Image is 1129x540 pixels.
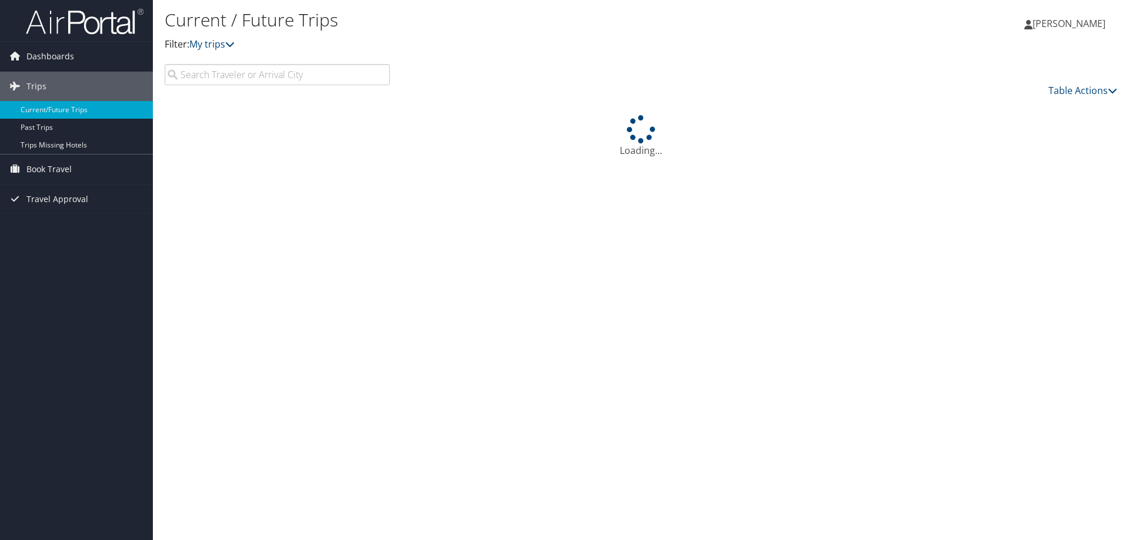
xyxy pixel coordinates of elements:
span: Book Travel [26,155,72,184]
p: Filter: [165,37,800,52]
span: Trips [26,72,46,101]
img: airportal-logo.png [26,8,143,35]
input: Search Traveler or Arrival City [165,64,390,85]
a: Table Actions [1048,84,1117,97]
span: [PERSON_NAME] [1033,17,1105,30]
a: [PERSON_NAME] [1024,6,1117,41]
div: Loading... [165,115,1117,157]
h1: Current / Future Trips [165,8,800,32]
span: Travel Approval [26,185,88,214]
span: Dashboards [26,42,74,71]
a: My trips [189,38,235,51]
